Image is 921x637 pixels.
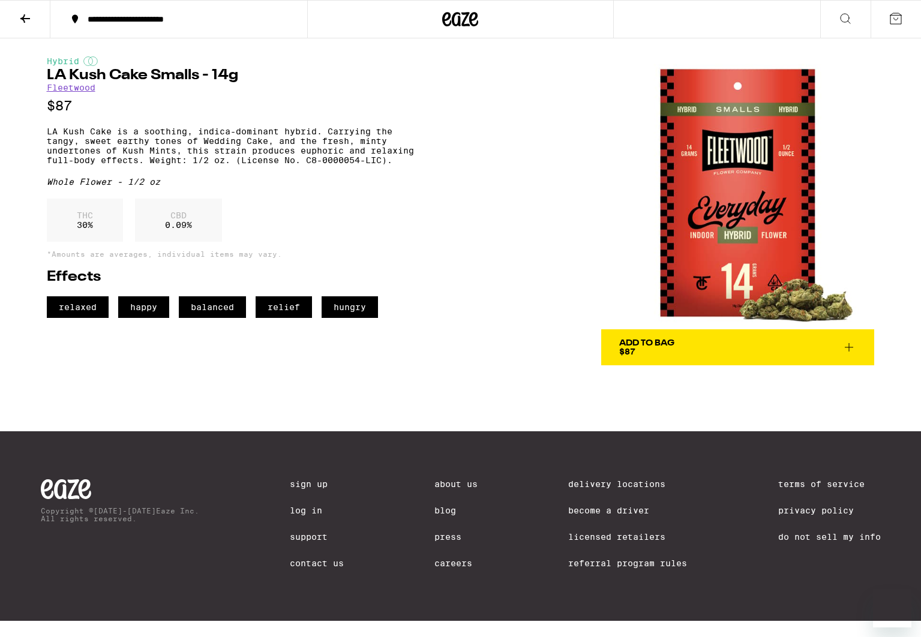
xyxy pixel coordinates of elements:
[873,589,911,627] iframe: Button to launch messaging window
[47,177,419,187] div: Whole Flower - 1/2 oz
[778,506,881,515] a: Privacy Policy
[290,506,344,515] a: Log In
[47,250,419,258] p: *Amounts are averages, individual items may vary.
[135,199,222,242] div: 0.09 %
[47,83,95,92] a: Fleetwood
[619,339,674,347] div: Add To Bag
[322,296,378,318] span: hungry
[778,532,881,542] a: Do Not Sell My Info
[41,507,199,522] p: Copyright © [DATE]-[DATE] Eaze Inc. All rights reserved.
[47,296,109,318] span: relaxed
[568,506,687,515] a: Become a Driver
[568,479,687,489] a: Delivery Locations
[179,296,246,318] span: balanced
[568,532,687,542] a: Licensed Retailers
[47,98,419,113] p: $87
[434,558,478,568] a: Careers
[290,558,344,568] a: Contact Us
[778,479,881,489] a: Terms of Service
[47,127,419,165] p: LA Kush Cake is a soothing, indica-dominant hybrid. Carrying the tangy, sweet earthy tones of Wed...
[601,329,874,365] button: Add To Bag$87
[434,532,478,542] a: Press
[290,479,344,489] a: Sign Up
[47,270,419,284] h2: Effects
[83,56,98,66] img: hybridColor.svg
[256,296,312,318] span: relief
[47,199,123,242] div: 30 %
[290,532,344,542] a: Support
[619,347,635,356] span: $87
[118,296,169,318] span: happy
[434,506,478,515] a: Blog
[601,56,874,329] img: Fleetwood - LA Kush Cake Smalls - 14g
[434,479,478,489] a: About Us
[165,211,192,220] p: CBD
[47,56,419,66] div: Hybrid
[568,558,687,568] a: Referral Program Rules
[77,211,93,220] p: THC
[47,68,419,83] h1: LA Kush Cake Smalls - 14g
